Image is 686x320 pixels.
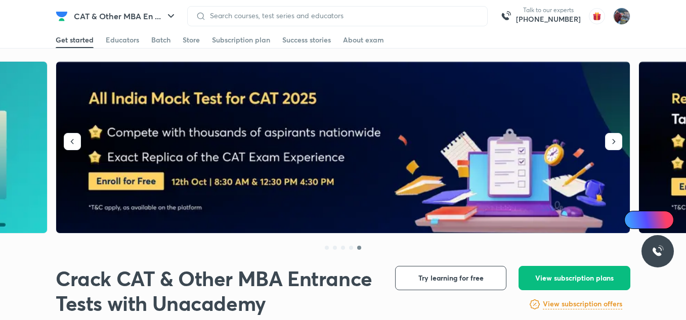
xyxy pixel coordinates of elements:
[630,216,638,224] img: Icon
[613,8,630,25] img: Prashant saluja
[395,266,506,290] button: Try learning for free
[183,35,200,45] div: Store
[282,35,331,45] div: Success stories
[212,35,270,45] div: Subscription plan
[56,266,379,315] h1: Crack CAT & Other MBA Entrance Tests with Unacademy
[535,273,614,283] span: View subscription plans
[496,6,516,26] img: call-us
[624,211,674,229] a: Ai Doubts
[343,32,384,48] a: About exam
[212,32,270,48] a: Subscription plan
[543,298,622,310] a: View subscription offers
[418,273,484,283] span: Try learning for free
[68,6,183,26] button: CAT & Other MBA En ...
[589,8,605,24] img: avatar
[183,32,200,48] a: Store
[343,35,384,45] div: About exam
[56,35,94,45] div: Get started
[652,245,664,257] img: ttu
[151,32,170,48] a: Batch
[516,14,581,24] a: [PHONE_NUMBER]
[106,35,139,45] div: Educators
[206,12,479,20] input: Search courses, test series and educators
[56,10,68,22] img: Company Logo
[106,32,139,48] a: Educators
[543,299,622,309] h6: View subscription offers
[516,6,581,14] p: Talk to our experts
[519,266,630,290] button: View subscription plans
[282,32,331,48] a: Success stories
[56,32,94,48] a: Get started
[641,216,668,224] span: Ai Doubts
[151,35,170,45] div: Batch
